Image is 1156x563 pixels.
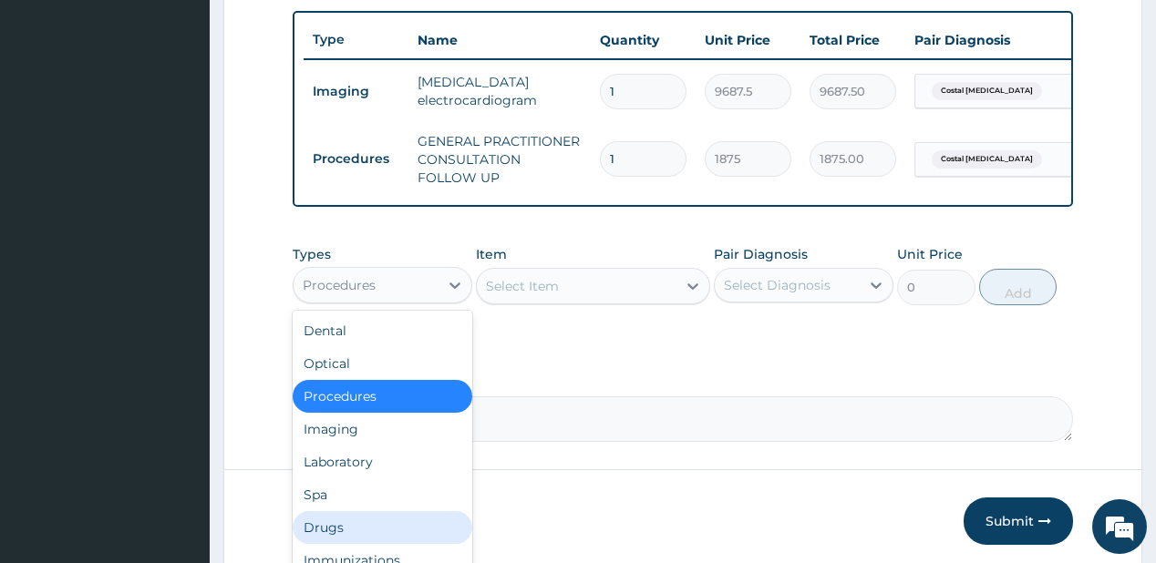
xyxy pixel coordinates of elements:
img: d_794563401_company_1708531726252_794563401 [34,91,74,137]
span: Costal [MEDICAL_DATA] [932,150,1042,169]
div: Dental [293,314,472,347]
th: Quantity [591,22,696,58]
th: Pair Diagnosis [905,22,1106,58]
div: Drugs [293,511,472,544]
span: We're online! [106,167,252,351]
div: Select Item [486,277,559,295]
label: Pair Diagnosis [714,245,808,263]
td: [MEDICAL_DATA] electrocardiogram [408,64,591,118]
label: Item [476,245,507,263]
span: Costal [MEDICAL_DATA] [932,82,1042,100]
button: Add [979,269,1058,305]
div: Select Diagnosis [724,276,831,294]
label: Types [293,247,331,262]
div: Chat with us now [95,102,306,126]
div: Procedures [293,380,472,413]
label: Comment [293,371,1072,386]
td: Imaging [304,75,408,108]
th: Unit Price [696,22,800,58]
textarea: Type your message and hit 'Enter' [9,372,347,435]
th: Type [304,23,408,56]
td: Procedures [304,142,408,176]
div: Imaging [293,413,472,445]
td: GENERAL PRACTITIONER CONSULTATION FOLLOW UP [408,123,591,196]
button: Submit [964,497,1073,545]
div: Procedures [303,276,376,294]
div: Laboratory [293,445,472,478]
label: Unit Price [897,245,963,263]
th: Total Price [800,22,905,58]
div: Spa [293,478,472,511]
div: Optical [293,347,472,380]
div: Minimize live chat window [299,9,343,53]
th: Name [408,22,591,58]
